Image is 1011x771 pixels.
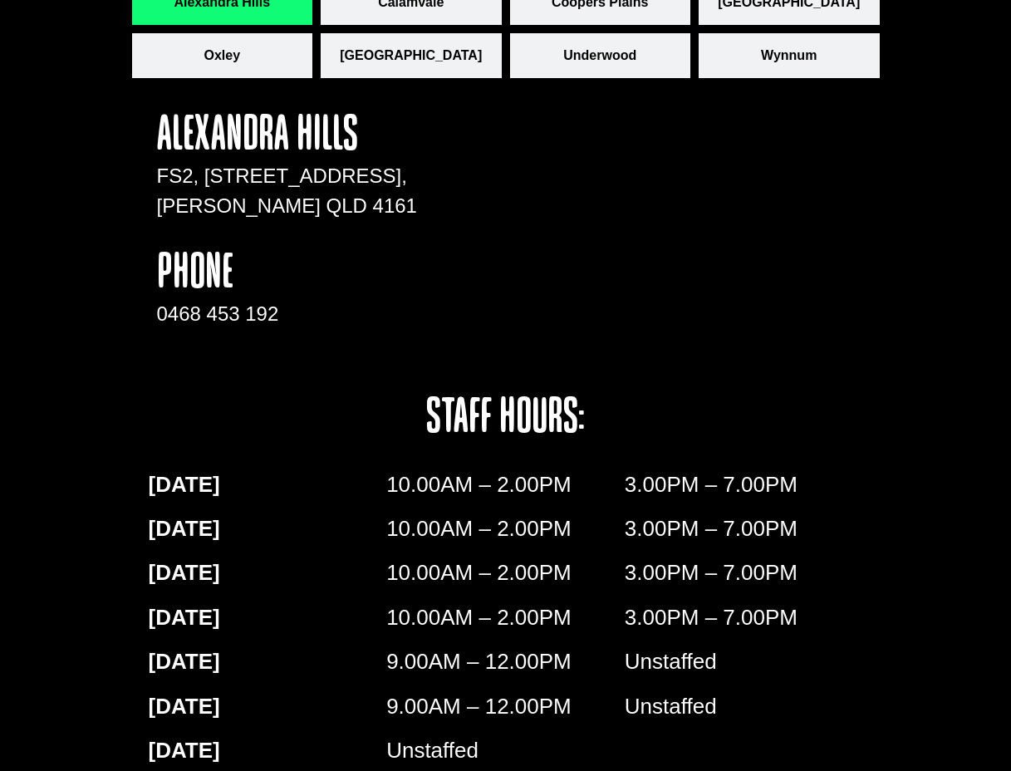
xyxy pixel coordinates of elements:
p: [DATE] [149,469,387,501]
p: 3.00PM – 7.00PM [625,469,863,501]
p: [DATE] [149,602,387,634]
p: 10.00AM – 2.00PM [386,513,625,545]
p: FS2, [STREET_ADDRESS], [PERSON_NAME] QLD 4161 [157,161,420,221]
p: [DATE] [149,690,387,723]
iframe: apbct__label_id__gravity_form [453,111,855,361]
h4: phone [157,249,420,299]
p: 10.00AM – 2.00PM [386,557,625,589]
p: [DATE] [149,557,387,589]
p: Unstaffed [625,690,863,723]
div: Unstaffed [625,646,863,690]
p: 3.00PM – 7.00PM [625,513,863,545]
h4: Alexandra Hills [157,111,420,161]
p: [DATE] [149,513,387,545]
span: [GEOGRAPHIC_DATA] [340,46,482,66]
span: Underwood [563,46,636,66]
p: [DATE] [149,646,387,678]
p: 3.00PM – 7.00PM [625,557,863,589]
p: Unstaffed [386,734,625,767]
span: Wynnum [761,46,817,66]
p: [DATE] [149,734,387,767]
p: 3.00PM – 7.00PM [625,602,863,634]
h4: staff hours: [301,394,710,444]
p: 10.00AM – 2.00PM [386,469,625,501]
p: 10.00AM – 2.00PM [386,602,625,634]
span: Oxley [204,46,240,66]
p: 9.00AM – 12.00PM [386,690,625,723]
p: 9.00AM – 12.00PM [386,646,625,678]
div: 0468 453 192 [157,299,420,329]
